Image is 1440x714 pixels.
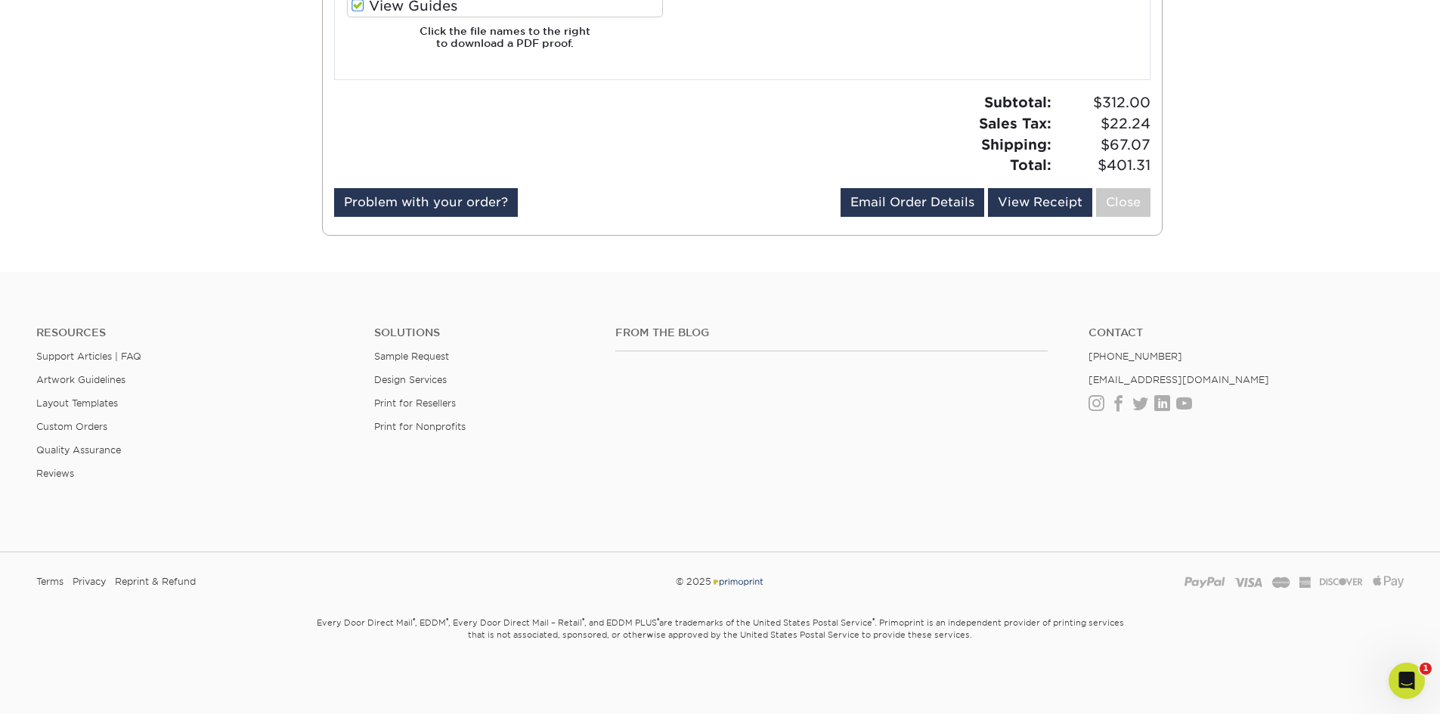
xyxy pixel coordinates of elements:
h4: From the Blog [615,326,1048,339]
sup: ® [413,617,415,624]
sup: ® [657,617,659,624]
a: Layout Templates [36,397,118,409]
sup: ® [446,617,448,624]
h6: Click the file names to the right to download a PDF proof. [347,25,663,62]
h4: Solutions [374,326,593,339]
sup: ® [872,617,875,624]
a: Sample Request [374,351,449,362]
a: View Receipt [988,188,1092,217]
a: Design Services [374,374,447,385]
h4: Resources [36,326,351,339]
a: Artwork Guidelines [36,374,125,385]
iframe: Intercom live chat [1389,663,1425,699]
a: Reprint & Refund [115,570,196,593]
span: $312.00 [1056,92,1150,113]
a: [PHONE_NUMBER] [1089,351,1182,362]
span: $22.24 [1056,113,1150,134]
span: 1 [1420,663,1432,675]
a: [EMAIL_ADDRESS][DOMAIN_NAME] [1089,374,1269,385]
a: Close [1096,188,1150,217]
small: Every Door Direct Mail , EDDM , Every Door Direct Mail – Retail , and EDDM PLUS are trademarks of... [278,611,1163,678]
a: Custom Orders [36,421,107,432]
div: © 2025 [488,570,952,593]
a: Print for Resellers [374,397,456,409]
img: Primoprint [711,576,764,587]
a: Reviews [36,468,74,479]
span: $67.07 [1056,134,1150,156]
a: Privacy [73,570,106,593]
iframe: Google Customer Reviews [4,668,129,709]
strong: Shipping: [981,136,1051,153]
a: Print for Nonprofits [374,421,466,432]
a: Email Order Details [841,188,984,217]
a: Support Articles | FAQ [36,351,141,362]
a: Contact [1089,326,1404,339]
a: Problem with your order? [334,188,518,217]
strong: Sales Tax: [979,115,1051,131]
sup: ® [582,617,584,624]
a: Quality Assurance [36,444,121,456]
strong: Subtotal: [984,94,1051,110]
strong: Total: [1010,156,1051,173]
a: Terms [36,570,63,593]
span: $401.31 [1056,155,1150,176]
